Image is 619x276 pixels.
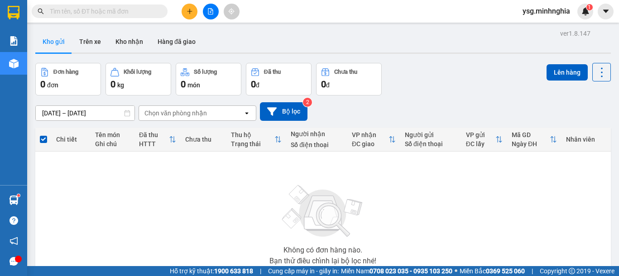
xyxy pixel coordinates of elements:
th: Toggle SortBy [507,128,561,152]
sup: 1 [17,194,20,197]
th: Toggle SortBy [226,128,286,152]
span: ⚪️ [455,269,457,273]
div: Người gửi [405,131,457,138]
sup: 2 [303,98,312,107]
div: Người nhận [291,130,343,138]
img: icon-new-feature [581,7,590,15]
span: 0 [40,79,45,90]
div: Chọn văn phòng nhận [144,109,207,118]
div: Chi tiết [56,136,86,143]
span: aim [228,8,235,14]
div: Thu hộ [231,131,274,138]
span: file-add [207,8,214,14]
input: Select a date range. [36,106,134,120]
span: notification [10,237,18,245]
span: message [10,257,18,266]
th: Toggle SortBy [347,128,400,152]
strong: 1900 633 818 [214,267,253,275]
span: caret-down [602,7,610,15]
strong: 0708 023 035 - 0935 103 250 [369,267,452,275]
div: HTTT [139,140,168,148]
button: Hàng đã giao [150,31,203,52]
span: Cung cấp máy in - giấy in: [268,266,339,276]
button: Lên hàng [547,64,588,81]
span: đ [256,81,259,89]
span: 0 [110,79,115,90]
div: Số điện thoại [405,140,457,148]
div: VP gửi [466,131,495,138]
button: Đơn hàng0đơn [35,63,101,95]
img: logo-vxr [8,6,19,19]
span: | [260,266,261,276]
span: Hỗ trợ kỹ thuật: [170,266,253,276]
img: warehouse-icon [9,59,19,68]
span: search [38,8,44,14]
button: Kho nhận [108,31,150,52]
th: Toggle SortBy [461,128,507,152]
div: ver 1.8.147 [560,29,590,38]
span: | [532,266,533,276]
th: Toggle SortBy [134,128,180,152]
img: svg+xml;base64,PHN2ZyBjbGFzcz0ibGlzdC1wbHVnX19zdmciIHhtbG5zPSJodHRwOi8vd3d3LnczLm9yZy8yMDAwL3N2Zy... [278,180,368,243]
div: Ngày ĐH [512,140,550,148]
div: Đã thu [264,69,281,75]
button: caret-down [598,4,614,19]
button: Đã thu0đ [246,63,312,95]
input: Tìm tên, số ĐT hoặc mã đơn [50,6,157,16]
button: Chưa thu0đ [316,63,382,95]
span: Miền Nam [341,266,452,276]
div: Bạn thử điều chỉnh lại bộ lọc nhé! [269,257,376,265]
div: Số lượng [194,69,217,75]
div: Trạng thái [231,140,274,148]
div: ĐC lấy [466,140,495,148]
div: Khối lượng [124,69,151,75]
span: 1 [588,4,591,10]
span: copyright [569,268,575,274]
button: Số lượng0món [176,63,241,95]
strong: 0369 525 060 [486,267,525,275]
span: 0 [321,79,326,90]
div: Nhân viên [566,136,606,143]
div: Mã GD [512,131,550,138]
div: Số điện thoại [291,141,343,148]
sup: 1 [586,4,593,10]
button: aim [224,4,240,19]
span: món [187,81,200,89]
button: file-add [203,4,219,19]
div: Tên món [95,131,130,138]
span: 0 [251,79,256,90]
div: VP nhận [352,131,389,138]
button: Kho gửi [35,31,72,52]
span: ysg.minhnghia [515,5,577,17]
div: Đã thu [139,131,168,138]
span: 0 [181,79,186,90]
div: Chưa thu [185,136,222,143]
div: Không có đơn hàng nào. [283,247,362,254]
div: ĐC giao [352,140,389,148]
span: đơn [47,81,58,89]
div: Chưa thu [334,69,357,75]
span: đ [326,81,330,89]
span: question-circle [10,216,18,225]
div: Ghi chú [95,140,130,148]
button: plus [182,4,197,19]
img: warehouse-icon [9,195,19,205]
button: Trên xe [72,31,108,52]
svg: open [243,109,250,117]
span: Miền Bắc [460,266,525,276]
button: Bộ lọc [260,102,307,121]
button: Khối lượng0kg [106,63,171,95]
span: plus [187,8,193,14]
img: solution-icon [9,36,19,46]
div: Đơn hàng [53,69,78,75]
span: kg [117,81,124,89]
